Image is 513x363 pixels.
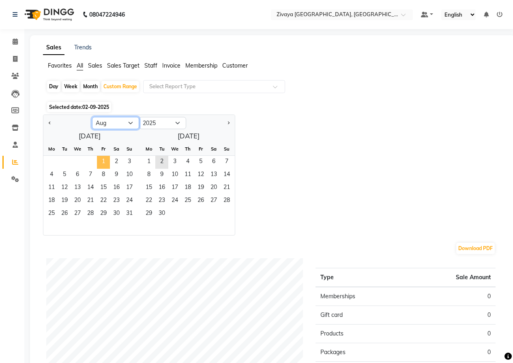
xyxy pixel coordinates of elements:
[71,182,84,195] div: Wednesday, August 13, 2025
[155,195,168,208] div: Tuesday, September 23, 2025
[71,142,84,155] div: We
[155,195,168,208] span: 23
[71,195,84,208] span: 20
[74,44,92,51] a: Trends
[142,195,155,208] div: Monday, September 22, 2025
[168,195,181,208] span: 24
[406,287,496,306] td: 0
[142,142,155,155] div: Mo
[194,169,207,182] div: Friday, September 12, 2025
[220,169,233,182] span: 14
[97,182,110,195] div: Friday, August 15, 2025
[142,156,155,169] span: 1
[84,195,97,208] span: 21
[207,195,220,208] span: 27
[162,62,180,69] span: Invoice
[110,182,123,195] span: 16
[194,142,207,155] div: Fr
[47,81,60,92] div: Day
[207,169,220,182] div: Saturday, September 13, 2025
[58,195,71,208] span: 19
[123,156,136,169] span: 3
[181,195,194,208] span: 25
[88,62,102,69] span: Sales
[123,208,136,221] div: Sunday, August 31, 2025
[97,208,110,221] div: Friday, August 29, 2025
[45,169,58,182] span: 4
[181,169,194,182] div: Thursday, September 11, 2025
[97,208,110,221] span: 29
[168,195,181,208] div: Wednesday, September 24, 2025
[168,182,181,195] span: 17
[181,182,194,195] span: 18
[168,169,181,182] div: Wednesday, September 10, 2025
[82,104,109,110] span: 02-09-2025
[316,306,406,325] td: Gift card
[406,343,496,362] td: 0
[220,182,233,195] span: 21
[110,142,123,155] div: Sa
[107,62,140,69] span: Sales Target
[110,169,123,182] div: Saturday, August 9, 2025
[110,169,123,182] span: 9
[84,169,97,182] div: Thursday, August 7, 2025
[142,208,155,221] span: 29
[110,208,123,221] span: 30
[47,117,53,129] button: Previous month
[58,195,71,208] div: Tuesday, August 19, 2025
[316,343,406,362] td: Packages
[71,195,84,208] div: Wednesday, August 20, 2025
[168,142,181,155] div: We
[194,195,207,208] div: Friday, September 26, 2025
[84,169,97,182] span: 7
[123,169,136,182] div: Sunday, August 10, 2025
[316,287,406,306] td: Memberships
[181,195,194,208] div: Thursday, September 25, 2025
[71,169,84,182] span: 6
[181,182,194,195] div: Thursday, September 18, 2025
[84,182,97,195] div: Thursday, August 14, 2025
[43,40,64,55] a: Sales
[406,306,496,325] td: 0
[220,195,233,208] div: Sunday, September 28, 2025
[185,62,217,69] span: Membership
[155,182,168,195] span: 16
[155,182,168,195] div: Tuesday, September 16, 2025
[58,208,71,221] div: Tuesday, August 26, 2025
[220,156,233,169] div: Sunday, September 7, 2025
[142,182,155,195] div: Monday, September 15, 2025
[81,81,100,92] div: Month
[45,169,58,182] div: Monday, August 4, 2025
[220,195,233,208] span: 28
[207,182,220,195] span: 20
[168,182,181,195] div: Wednesday, September 17, 2025
[97,182,110,195] span: 15
[123,169,136,182] span: 10
[97,195,110,208] div: Friday, August 22, 2025
[58,182,71,195] div: Tuesday, August 12, 2025
[207,156,220,169] span: 6
[110,156,123,169] div: Saturday, August 2, 2025
[316,325,406,343] td: Products
[220,156,233,169] span: 7
[123,208,136,221] span: 31
[45,182,58,195] span: 11
[92,117,139,129] select: Select month
[142,169,155,182] span: 8
[71,169,84,182] div: Wednesday, August 6, 2025
[142,169,155,182] div: Monday, September 8, 2025
[207,169,220,182] span: 13
[97,142,110,155] div: Fr
[58,169,71,182] span: 5
[456,243,495,254] button: Download PDF
[181,156,194,169] span: 4
[207,182,220,195] div: Saturday, September 20, 2025
[155,169,168,182] span: 9
[58,182,71,195] span: 12
[142,208,155,221] div: Monday, September 29, 2025
[406,325,496,343] td: 0
[406,268,496,287] th: Sale Amount
[48,62,72,69] span: Favorites
[139,117,186,129] select: Select year
[84,142,97,155] div: Th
